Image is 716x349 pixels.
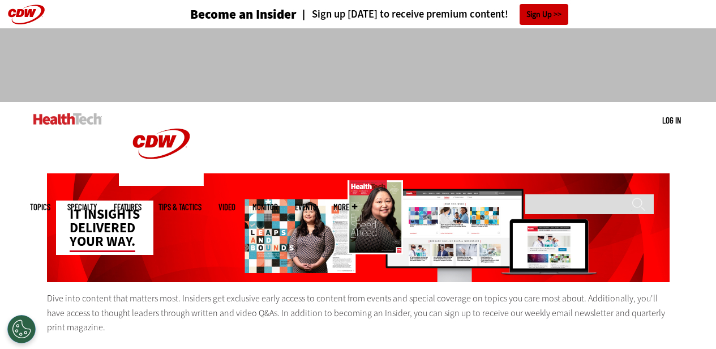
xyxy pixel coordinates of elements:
[252,203,278,211] a: MonITor
[30,203,50,211] span: Topics
[33,113,102,125] img: Home
[297,9,508,20] a: Sign up [DATE] to receive premium content!
[119,102,204,186] img: Home
[70,232,135,252] span: your way.
[152,40,564,91] iframe: advertisement
[662,114,681,126] div: User menu
[7,315,36,343] div: Cookies Settings
[218,203,235,211] a: Video
[114,203,142,211] a: Features
[47,291,670,335] p: Dive into content that matters most. Insiders get exclusive early access to content from events a...
[67,203,97,211] span: Specialty
[662,115,681,125] a: Log in
[295,203,316,211] a: Events
[7,315,36,343] button: Open Preferences
[158,203,201,211] a: Tips & Tactics
[190,8,297,21] h3: Become an Insider
[333,203,357,211] span: More
[56,201,153,255] div: IT insights delivered
[148,8,297,21] a: Become an Insider
[119,177,204,189] a: CDW
[520,4,568,25] a: Sign Up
